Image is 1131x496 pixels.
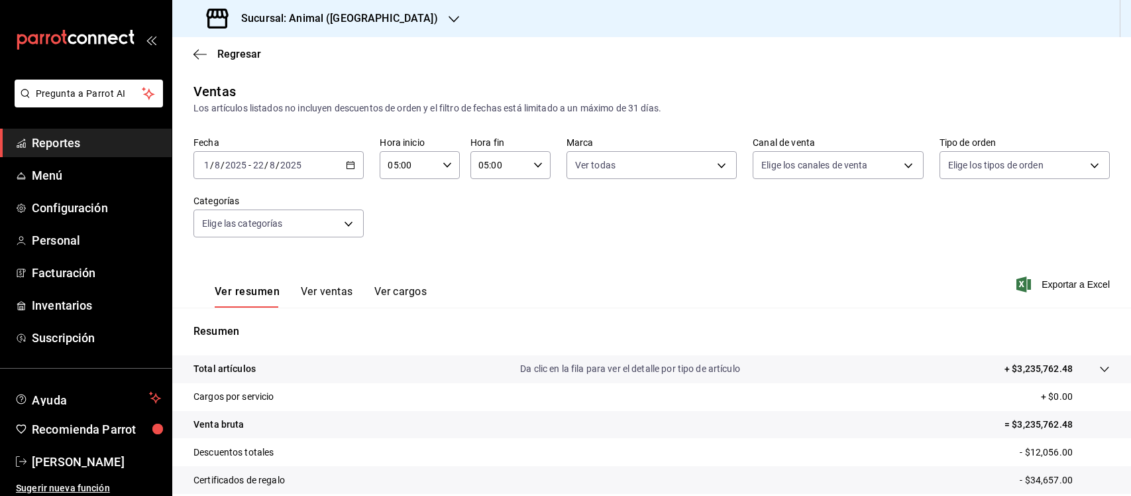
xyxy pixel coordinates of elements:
p: Certificados de regalo [193,473,285,487]
button: open_drawer_menu [146,34,156,45]
button: Exportar a Excel [1019,277,1110,292]
input: ---- [225,160,247,170]
span: Menú [32,166,161,184]
p: - $12,056.00 [1020,446,1110,460]
span: Elige los tipos de orden [948,158,1044,172]
h3: Sucursal: Animal ([GEOGRAPHIC_DATA]) [231,11,438,27]
input: ---- [280,160,302,170]
input: -- [269,160,276,170]
input: -- [252,160,264,170]
label: Fecha [193,138,364,147]
span: Facturación [32,264,161,282]
span: Elige los canales de venta [761,158,867,172]
span: - [248,160,251,170]
label: Hora inicio [380,138,460,147]
input: -- [214,160,221,170]
span: Suscripción [32,329,161,347]
label: Categorías [193,196,364,206]
p: - $34,657.00 [1020,473,1110,487]
label: Hora fin [470,138,551,147]
span: / [276,160,280,170]
a: Pregunta a Parrot AI [9,96,163,110]
p: Descuentos totales [193,446,274,460]
span: / [221,160,225,170]
button: Ver ventas [301,285,353,308]
span: Reportes [32,134,161,152]
span: / [264,160,268,170]
span: Ayuda [32,390,144,406]
span: Recomienda Parrot [32,420,161,438]
p: Resumen [193,324,1110,340]
span: Configuración [32,199,161,217]
span: Elige las categorías [202,217,283,230]
p: Venta bruta [193,418,244,432]
span: Regresar [217,48,261,60]
div: navigation tabs [215,285,427,308]
div: Los artículos listados no incluyen descuentos de orden y el filtro de fechas está limitado a un m... [193,101,1110,115]
button: Regresar [193,48,261,60]
span: Pregunta a Parrot AI [36,87,142,101]
p: + $3,235,762.48 [1004,362,1073,376]
p: Total artículos [193,362,256,376]
label: Tipo de orden [940,138,1110,147]
button: Ver cargos [374,285,427,308]
span: Inventarios [32,296,161,314]
span: / [210,160,214,170]
span: [PERSON_NAME] [32,453,161,471]
span: Personal [32,231,161,249]
input: -- [203,160,210,170]
button: Pregunta a Parrot AI [15,80,163,107]
label: Canal de venta [753,138,923,147]
p: Da clic en la fila para ver el detalle por tipo de artículo [520,362,740,376]
label: Marca [566,138,737,147]
p: = $3,235,762.48 [1004,418,1110,432]
span: Sugerir nueva función [16,481,161,495]
p: Cargos por servicio [193,390,274,404]
button: Ver resumen [215,285,280,308]
span: Ver todas [575,158,616,172]
div: Ventas [193,82,236,101]
p: + $0.00 [1041,390,1110,404]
